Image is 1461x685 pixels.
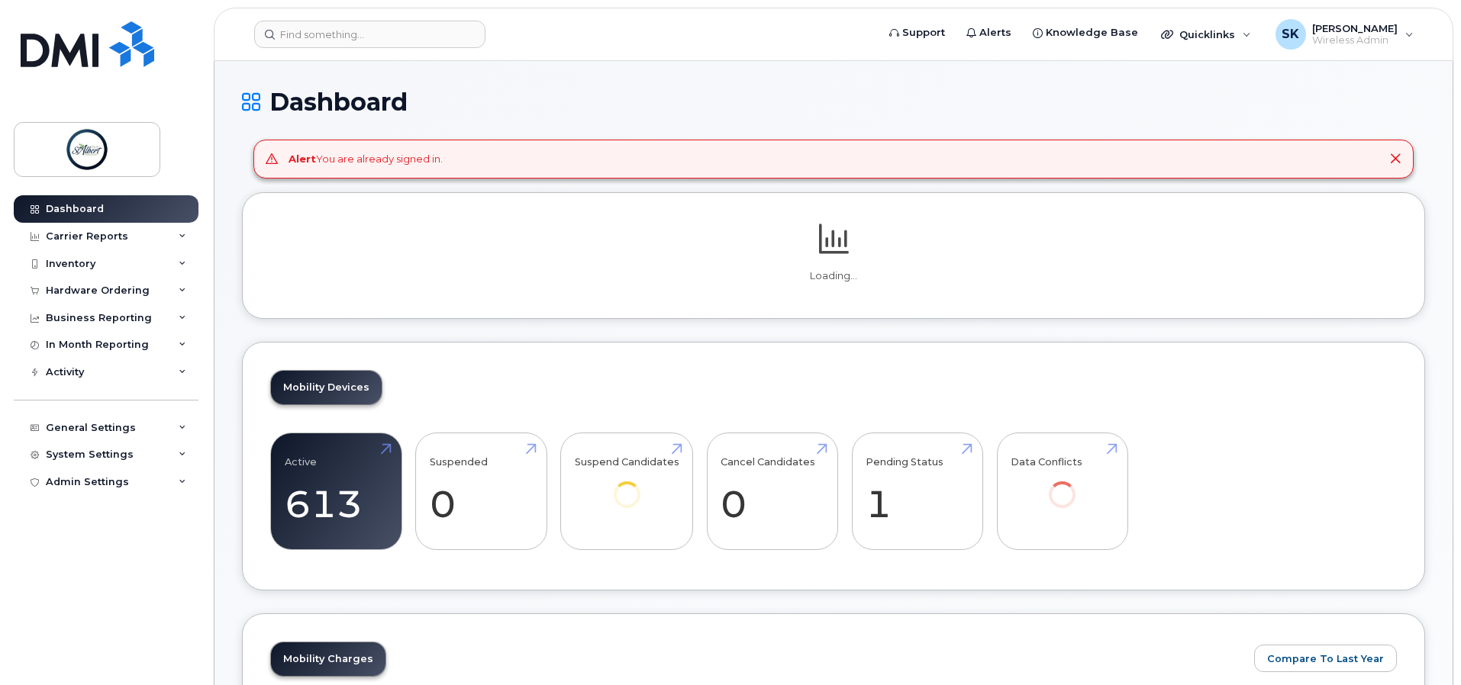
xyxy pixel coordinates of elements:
[285,441,388,542] a: Active 613
[242,88,1425,115] h1: Dashboard
[271,642,385,676] a: Mobility Charges
[1254,645,1397,672] button: Compare To Last Year
[1011,441,1114,529] a: Data Conflicts
[289,152,443,166] div: You are already signed in.
[575,441,679,529] a: Suspend Candidates
[271,371,382,404] a: Mobility Devices
[289,153,316,165] strong: Alert
[430,441,533,542] a: Suspended 0
[270,269,1397,283] p: Loading...
[721,441,824,542] a: Cancel Candidates 0
[866,441,969,542] a: Pending Status 1
[1267,651,1384,666] span: Compare To Last Year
